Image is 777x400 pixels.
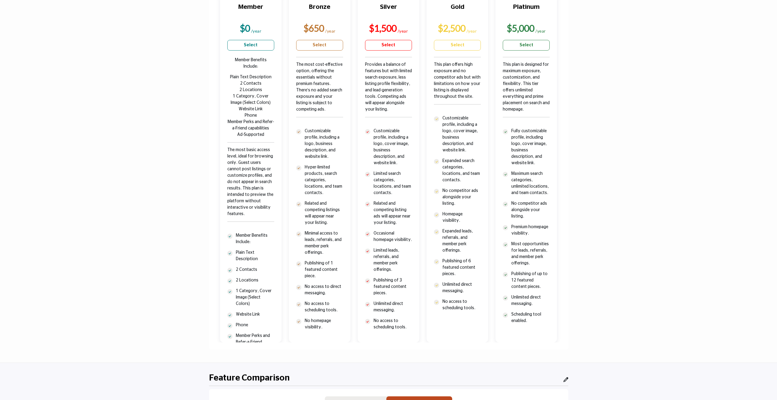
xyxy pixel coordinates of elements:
[374,200,412,226] p: Related and competing listing ads will appear near your listing.
[251,28,262,34] sub: /year
[374,318,412,331] p: No access to scheduling tools.
[374,230,412,243] p: Occasional homepage visibility.
[503,40,550,51] a: Select
[303,23,324,34] b: $650
[374,301,412,313] p: Unlimited direct messaging.
[365,62,412,128] div: Provides a balance of features but with limited search exposure, less listing profile flexibility...
[325,28,336,34] sub: /year
[365,40,412,51] a: Select
[503,62,550,128] div: This plan is designed for maximum exposure, customization, and flexibility. This tier offers unli...
[227,40,274,51] a: Select
[236,322,274,328] p: Phone
[236,277,274,284] p: 2 Locations
[305,230,343,256] p: Minimal access to leads, referrals, and member perk offerings.
[236,333,274,352] p: Member Perks and Refer-a-Friend capabilities
[227,147,274,232] div: The most basic access level, ideal for browsing only. Guest users cannot post listings or customi...
[209,373,290,384] h2: Feature Comparison
[467,28,477,34] sub: /year
[442,228,481,254] p: Expanded leads, referrals, and member perk offerings.
[305,200,343,226] p: Related and competing listings will appear near your listing.
[511,294,550,307] p: Unlimited direct messaging.
[442,188,481,207] p: No competitor ads alongside your listing.
[236,311,274,318] p: Website Link
[398,28,408,34] sub: /year
[442,281,481,294] p: Unlimited direct messaging.
[511,311,550,324] p: Scheduling tool enabled.
[511,128,550,166] p: Fully customizable profile, including logo, cover image, business description, and website link.
[442,158,481,183] p: Expanded search categories, locations, and team contacts.
[438,23,466,34] b: $2,500
[442,211,481,224] p: Homepage visibility.
[374,277,412,296] p: Publishing of 3 featured content pieces.
[236,267,274,273] p: 2 Contacts
[369,23,397,34] b: $1,500
[511,200,550,220] p: No competitor ads alongside your listing.
[240,23,250,34] b: $0
[374,247,412,273] p: Limited leads, referrals, and member perk offerings.
[296,62,343,128] div: The most cost-effective option, offering the essentials without premium features. There’s no adde...
[511,171,550,196] p: Maximum search categories, unlimited locations, and team contacts.
[503,3,550,18] h3: Platinum
[227,57,274,70] p: Member Benefits Include:
[442,115,481,154] p: Customizable profile, including a logo, cover image, business description, and website link.
[511,224,550,237] p: Premium homepage visibility.
[305,260,343,279] p: Publishing of 1 featured content piece.
[434,3,481,18] h3: Gold
[236,250,274,262] p: Plain Text Description
[305,128,343,160] p: Customizable profile, including a logo, business description, and website link.
[434,40,481,51] a: Select
[227,74,274,138] p: Plain Text Description 2 Contacts 2 Locations 1 Category, Cover Image (Select Colors) Website Lin...
[305,164,343,196] p: Hyper-limited products, search categories, locations, and team contacts.
[236,232,274,245] p: Member Benefits Include:
[442,299,481,311] p: No access to scheduling tools.
[296,40,343,51] a: Select
[434,62,481,115] div: This plan offers high exposure and no competitor ads but with limitations on how your listing is ...
[296,3,343,18] h3: Bronze
[305,318,343,331] p: No homepage visibility.
[535,28,546,34] sub: /year
[511,271,550,290] p: Publishing of up to 12 featured content pieces.
[374,128,412,166] p: Customizable profile, including a logo, cover image, business description, and website link.
[236,288,274,307] p: 1 Category, Cover Image (Select Colors)
[507,23,534,34] b: $5,000
[305,284,343,296] p: No access to direct messaging.
[305,301,343,313] p: No access to scheduling tools.
[365,3,412,18] h3: Silver
[511,241,550,267] p: Most opportunities for leads, referrals, and member perk offerings.
[227,3,274,18] h3: Member
[374,171,412,196] p: Limited search categories, locations, and team contacts.
[442,258,481,277] p: Publishing of 6 featured content pieces.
